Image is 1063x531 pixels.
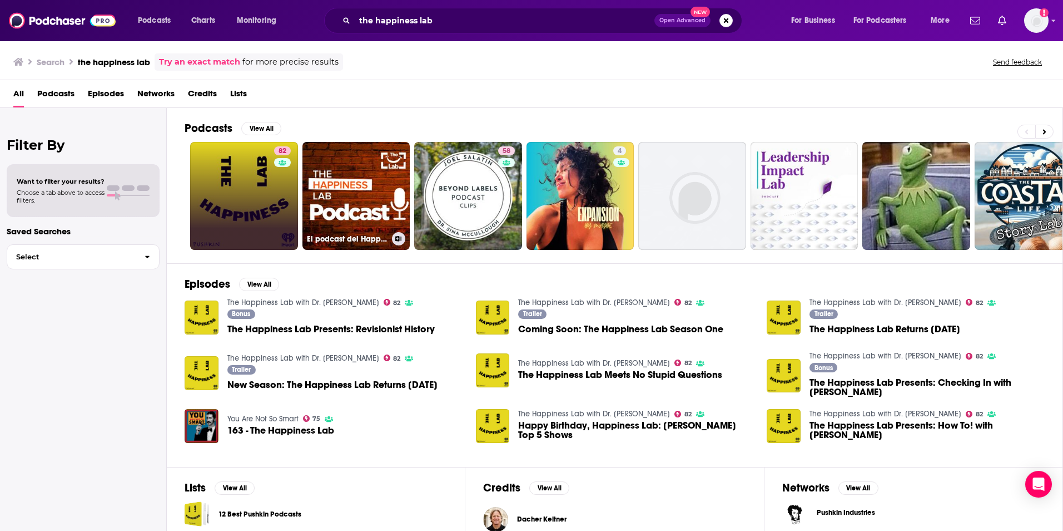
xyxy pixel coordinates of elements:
img: Coming Soon: The Happiness Lab Season One [476,301,510,335]
button: View All [239,278,279,291]
a: Lists [230,85,247,107]
img: The Happiness Lab Presents: Checking In with Susan David [767,359,801,393]
button: View All [529,481,569,495]
a: Dacher Keltner [517,515,567,524]
img: The Happiness Lab Presents: Revisionist History [185,301,218,335]
a: The Happiness Lab with Dr. Laurie Santos [518,358,670,368]
a: ListsView All [185,481,255,495]
a: The Happiness Lab with Dr. Laurie Santos [227,298,379,307]
span: The Happiness Lab Presents: Revisionist History [227,324,435,334]
a: The Happiness Lab Presents: How To! with Charles Duhigg [809,421,1045,440]
a: The Happiness Lab Meets No Stupid Questions [476,353,510,387]
span: 4 [618,146,622,157]
a: Show notifications dropdown [994,11,1011,30]
a: 82 [966,353,983,360]
span: More [931,13,950,28]
a: 82 [674,360,692,366]
button: Show profile menu [1024,8,1049,33]
a: The Happiness Lab Returns August 16 [809,324,960,334]
a: 12 Best Pushkin Podcasts [185,501,210,527]
a: All [13,85,24,107]
a: New Season: The Happiness Lab Returns April 27 [227,380,438,390]
a: 82 [966,411,983,417]
button: Pushkin Industries logoPushkin Industries [782,501,1045,527]
button: View All [241,122,281,135]
a: The Happiness Lab Presents: Checking In with Susan David [809,378,1045,397]
svg: Add a profile image [1040,8,1049,17]
a: 163 - The Happiness Lab [185,409,218,443]
button: View All [215,481,255,495]
h3: Search [37,57,64,67]
h3: the happiness lab [78,57,150,67]
h2: Credits [483,481,520,495]
a: 82 [384,355,401,361]
span: Monitoring [237,13,276,28]
span: Happy Birthday, Happiness Lab: [PERSON_NAME] Top 5 Shows [518,421,753,440]
a: Podchaser - Follow, Share and Rate Podcasts [9,10,116,31]
a: 82 [384,299,401,306]
a: Show notifications dropdown [966,11,985,30]
a: 82 [966,299,983,306]
button: open menu [846,12,923,29]
span: Charts [191,13,215,28]
a: The Happiness Lab with Dr. Laurie Santos [227,353,379,363]
a: New Season: The Happiness Lab Returns April 27 [185,356,218,390]
a: Coming Soon: The Happiness Lab Season One [518,324,723,334]
button: View All [838,481,878,495]
span: Want to filter your results? [17,178,105,185]
a: EpisodesView All [185,277,279,291]
a: 12 Best Pushkin Podcasts [218,508,301,520]
span: Bonus [814,365,833,371]
a: The Happiness Lab Returns August 16 [767,301,801,335]
a: Episodes [88,85,124,107]
span: The Happiness Lab Presents: How To! with [PERSON_NAME] [809,421,1045,440]
a: The Happiness Lab Presents: How To! with Charles Duhigg [767,409,801,443]
span: Pushkin Industries [817,508,875,517]
a: 82 [190,142,298,250]
a: The Happiness Lab with Dr. Laurie Santos [809,351,961,361]
span: New Season: The Happiness Lab Returns [DATE] [227,380,438,390]
span: Choose a tab above to access filters. [17,189,105,204]
span: 82 [279,146,286,157]
a: Happy Birthday, Happiness Lab: Dr Laurie's Top 5 Shows [518,421,753,440]
input: Search podcasts, credits, & more... [355,12,654,29]
h2: Networks [782,481,829,495]
a: 4 [613,146,626,155]
span: Networks [137,85,175,107]
span: 82 [976,412,983,417]
a: The Happiness Lab with Dr. Laurie Santos [518,409,670,419]
button: open menu [783,12,849,29]
img: Happy Birthday, Happiness Lab: Dr Laurie's Top 5 Shows [476,409,510,443]
div: Open Intercom Messenger [1025,471,1052,498]
img: User Profile [1024,8,1049,33]
span: 82 [684,301,692,306]
h2: Podcasts [185,121,232,135]
a: 4 [526,142,634,250]
a: 82 [674,411,692,417]
span: Podcasts [37,85,74,107]
a: The Happiness Lab with Dr. Laurie Santos [809,409,961,419]
span: The Happiness Lab Meets No Stupid Questions [518,370,722,380]
span: for more precise results [242,56,339,68]
h3: El podcast del Happiness Lab [307,234,388,244]
button: open menu [229,12,291,29]
span: 82 [976,301,983,306]
span: 82 [393,301,400,306]
div: Search podcasts, credits, & more... [335,8,753,33]
img: Pushkin Industries logo [782,501,808,527]
span: Trailer [814,311,833,317]
a: Credits [188,85,217,107]
a: The Happiness Lab with Dr. Laurie Santos [809,298,961,307]
a: NetworksView All [782,481,878,495]
button: Send feedback [990,57,1045,67]
a: 82 [674,299,692,306]
span: 82 [393,356,400,361]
